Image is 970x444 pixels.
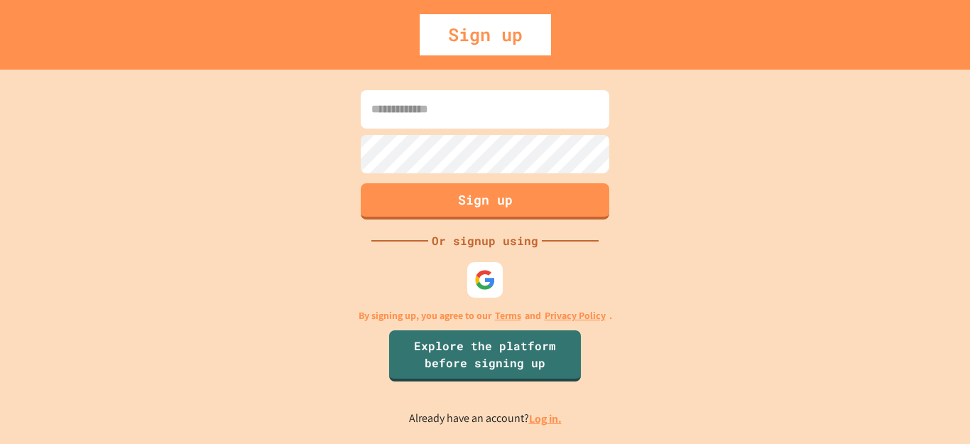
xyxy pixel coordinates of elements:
[359,308,612,323] p: By signing up, you agree to our and .
[409,410,562,428] p: Already have an account?
[428,232,542,249] div: Or signup using
[545,308,606,323] a: Privacy Policy
[529,411,562,426] a: Log in.
[474,269,496,291] img: google-icon.svg
[495,308,521,323] a: Terms
[361,183,609,220] button: Sign up
[420,14,551,55] div: Sign up
[389,330,581,381] a: Explore the platform before signing up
